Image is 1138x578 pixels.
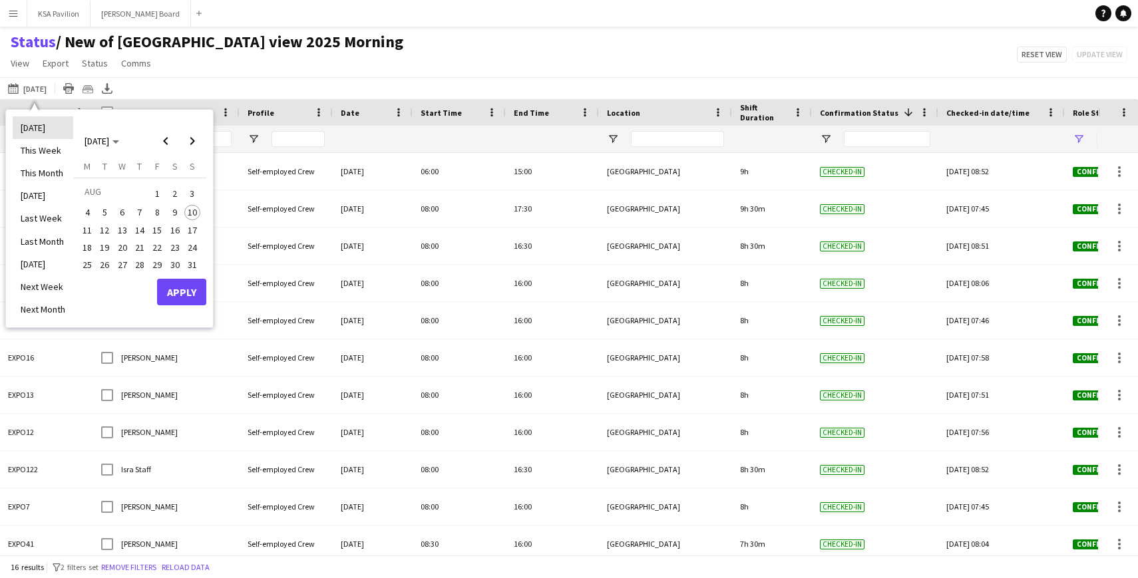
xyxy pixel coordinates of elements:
[820,390,864,400] span: Checked-in
[820,241,864,251] span: Checked-in
[13,162,73,184] li: This Month
[1073,167,1122,177] span: Confirmed
[166,221,183,239] button: 16-08-2025
[599,451,732,488] div: [GEOGRAPHIC_DATA]
[333,153,413,190] div: [DATE]
[506,414,599,450] div: 16:00
[1073,465,1122,475] span: Confirmed
[121,390,178,400] span: [PERSON_NAME]
[97,239,113,255] span: 19
[167,239,183,255] span: 23
[148,256,166,273] button: 29-08-2025
[121,502,178,511] span: [PERSON_NAME]
[820,108,898,118] span: Confirmation Status
[152,128,179,154] button: Previous month
[114,221,131,239] button: 13-08-2025
[61,80,77,96] app-action-btn: Print
[1073,428,1122,438] span: Confirmed
[121,353,178,362] span: [PERSON_NAME]
[184,222,200,238] span: 17
[79,239,95,255] span: 18
[184,205,200,221] span: 10
[114,239,131,256] button: 20-08-2025
[167,222,183,238] span: 16
[946,376,1057,413] div: [DATE] 07:51
[13,298,73,321] li: Next Month
[413,414,506,450] div: 08:00
[79,256,96,273] button: 25-08-2025
[179,128,206,154] button: Next month
[184,221,201,239] button: 17-08-2025
[240,339,333,376] div: Self-employed Crew
[166,239,183,256] button: 23-08-2025
[333,488,413,525] div: [DATE]
[131,256,148,273] button: 28-08-2025
[1073,241,1122,251] span: Confirmed
[946,190,1057,227] div: [DATE] 07:45
[599,153,732,190] div: [GEOGRAPHIC_DATA]
[820,167,864,177] span: Checked-in
[85,135,109,147] span: [DATE]
[946,302,1057,339] div: [DATE] 07:46
[155,160,160,172] span: F
[97,205,113,221] span: 5
[333,302,413,339] div: [DATE]
[240,190,333,227] div: Self-employed Crew
[149,239,165,255] span: 22
[1073,133,1085,145] button: Open Filter Menu
[946,339,1057,376] div: [DATE] 07:58
[607,108,640,118] span: Location
[13,207,73,229] li: Last Week
[413,153,506,190] div: 06:00
[506,525,599,562] div: 16:00
[248,108,274,118] span: Profile
[190,160,195,172] span: S
[599,339,732,376] div: [GEOGRAPHIC_DATA]
[599,190,732,227] div: [GEOGRAPHIC_DATA]
[184,239,201,256] button: 24-08-2025
[506,190,599,227] div: 17:30
[820,539,864,549] span: Checked-in
[166,256,183,273] button: 30-08-2025
[13,116,73,139] li: [DATE]
[56,32,403,52] span: New of Osaka view 2025 Morning
[184,204,201,221] button: 10-08-2025
[79,205,95,221] span: 4
[99,80,115,96] app-action-btn: Export XLSX
[732,302,812,339] div: 8h
[1073,390,1122,400] span: Confirmed
[132,222,148,238] span: 14
[13,275,73,298] li: Next Week
[333,414,413,450] div: [DATE]
[732,376,812,413] div: 8h
[732,190,812,227] div: 9h 30m
[121,108,142,118] span: Name
[413,451,506,488] div: 08:00
[514,108,549,118] span: End Time
[333,525,413,562] div: [DATE]
[946,525,1057,562] div: [DATE] 08:04
[820,279,864,289] span: Checked-in
[148,204,166,221] button: 08-08-2025
[341,108,359,118] span: Date
[599,376,732,413] div: [GEOGRAPHIC_DATA]
[102,160,107,172] span: T
[184,257,200,273] span: 31
[1073,108,1117,118] span: Role Status
[79,257,95,273] span: 25
[148,221,166,239] button: 15-08-2025
[732,339,812,376] div: 8h
[27,1,91,27] button: KSA Pavilion
[820,353,864,363] span: Checked-in
[11,32,56,52] a: Status
[820,204,864,214] span: Checked-in
[240,265,333,301] div: Self-employed Crew
[272,131,325,147] input: Profile Filter Input
[97,222,113,238] span: 12
[61,562,98,572] span: 2 filters set
[96,204,113,221] button: 05-08-2025
[413,302,506,339] div: 08:00
[732,414,812,450] div: 8h
[166,204,183,221] button: 09-08-2025
[114,256,131,273] button: 27-08-2025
